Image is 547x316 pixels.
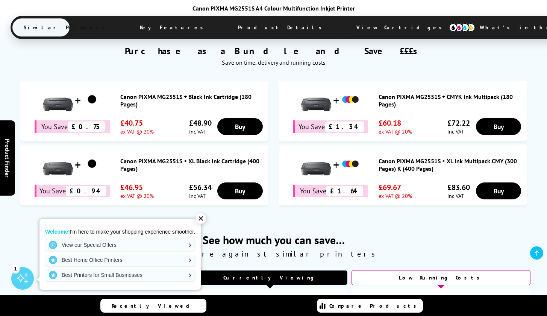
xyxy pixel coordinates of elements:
[100,299,206,313] a: Recently Viewed
[189,128,212,135] span: inc VAT
[17,249,531,259] span: Compare against similar printers
[379,118,412,128] span: £60.18
[112,302,197,309] span: Recently Viewed
[35,120,110,133] div: You Save
[379,182,412,192] span: £69.67
[120,128,154,135] span: ex VAT @ 20%
[189,182,212,192] span: £56.34
[325,122,364,132] span: £1.34
[45,269,195,281] a: Best Printers for Small Businesses
[43,85,73,115] img: Canon PIXMA MG2551S + Black Ink Cartridge (180 Pages)
[120,118,154,128] span: £40.75
[379,192,412,199] span: ex VAT @ 20%
[449,23,475,32] img: cmyk-icon.svg
[379,93,523,108] a: Canon PIXMA MG2551S + CMYK Ink Multipack (180 Pages)
[45,229,70,235] strong: Welcome!
[120,157,265,172] a: Canon PIXMA MG2551S + XL Black Ink Cartridge (400 Pages)
[11,264,20,273] div: 1
[45,228,195,235] p: I'm here to make your shopping experience smoother.
[341,155,360,173] img: Canon PIXMA MG2551S + XL Ink Multipack CMY (300 Pages) K (400 Pages)
[45,254,195,266] a: Best Home Office Printers
[447,128,470,135] span: inc VAT
[45,239,195,251] a: View our Special Offers
[66,186,106,196] span: £0.94
[120,192,154,199] span: ex VAT @ 20%
[43,149,73,179] img: Canon PIXMA MG2551S + XL Black Ink Cartridge (400 Pages)
[293,120,368,133] div: You Save
[68,122,105,132] span: £0.75
[293,185,368,197] div: You Save
[189,192,212,199] span: inc VAT
[379,128,412,135] span: ex VAT @ 20%
[476,118,521,135] a: Buy
[447,118,470,128] span: £72.22
[317,299,423,313] a: Compare Products
[352,270,530,285] div: Low Running Costs
[12,18,120,36] span: Similar Printers
[447,192,470,199] span: inc VAT
[476,182,521,199] a: Buy
[217,182,263,199] a: Buy
[341,90,360,109] img: Canon PIXMA MG2551S + CMYK Ink Multipack (180 Pages)
[379,157,523,172] a: Canon PIXMA MG2551S + XL Ink Multipack CMY (300 Pages) K (400 Pages)
[17,232,531,247] span: See how much you can save…
[301,149,331,179] img: Canon PIXMA MG2551S + XL Ink Multipack CMY (300 Pages) K (400 Pages)
[83,155,102,173] img: Canon PIXMA MG2551S + XL Black Ink Cartridge (400 Pages)
[195,213,206,224] div: ✕
[4,139,11,178] span: Product Finder
[227,18,337,36] span: Product Details
[83,90,102,109] img: Canon PIXMA MG2551S + Black Ink Cartridge (180 Pages)
[26,59,521,66] div: Save on time, delivery and running costs
[35,185,110,197] div: You Save
[192,270,347,285] div: Currently Viewing
[120,182,154,192] span: £46.95
[17,34,531,70] div: Purchase as a Bundle and Save £££s
[120,93,265,108] a: Canon PIXMA MG2551S + Black Ink Cartridge (180 Pages)
[326,186,363,196] span: £1.64
[11,5,537,12] div: Canon PIXMA MG2551S A4 Colour Multifunction Inkjet Printer
[189,118,212,128] span: £48.90
[129,18,218,36] span: Key Features
[345,18,460,37] span: View Cartridges
[329,302,420,309] span: Compare Products
[301,85,331,115] img: Canon PIXMA MG2551S + CMYK Ink Multipack (180 Pages)
[217,118,263,135] a: Buy
[447,182,470,192] span: £83.60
